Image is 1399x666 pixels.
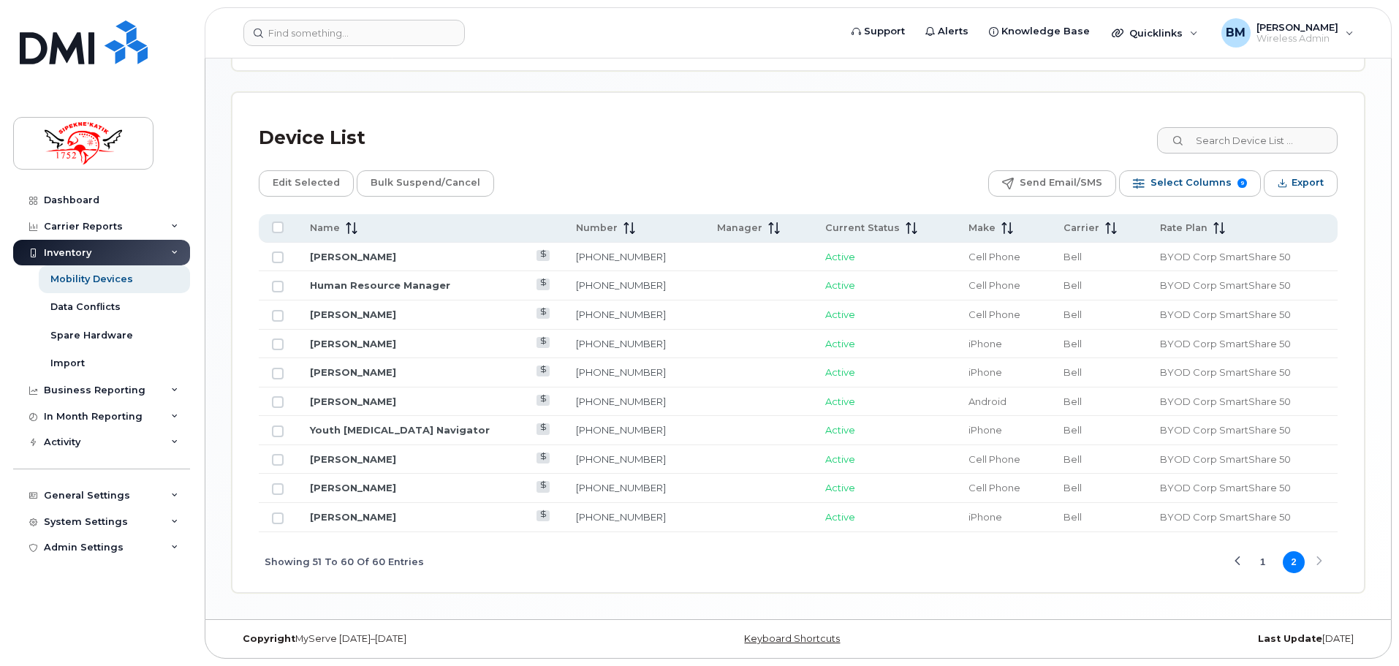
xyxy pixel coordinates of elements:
div: MyServe [DATE]–[DATE] [232,633,610,645]
span: Active [825,453,855,465]
span: [PERSON_NAME] [1256,21,1338,33]
a: [PHONE_NUMBER] [576,338,666,349]
span: 9 [1237,178,1247,188]
span: BYOD Corp SmartShare 50 [1160,424,1291,436]
a: [PERSON_NAME] [310,453,396,465]
span: Bell [1064,396,1082,407]
a: View Last Bill [537,453,550,463]
a: View Last Bill [537,481,550,492]
button: Edit Selected [259,170,354,197]
input: Search Device List ... [1157,127,1338,154]
a: [PHONE_NUMBER] [576,366,666,378]
a: Youth [MEDICAL_DATA] Navigator [310,424,490,436]
span: Bell [1064,338,1082,349]
a: View Last Bill [537,250,550,261]
span: Rate Plan [1160,222,1207,235]
span: BYOD Corp SmartShare 50 [1160,309,1291,320]
a: [PHONE_NUMBER] [576,424,666,436]
button: Previous Page [1227,551,1248,573]
span: iPhone [968,338,1002,349]
span: Bell [1064,511,1082,523]
strong: Last Update [1258,633,1322,644]
span: Showing 51 To 60 Of 60 Entries [265,551,424,573]
span: Cell Phone [968,453,1020,465]
a: Knowledge Base [979,17,1100,46]
a: [PHONE_NUMBER] [576,309,666,320]
span: Select Columns [1150,172,1232,194]
span: Support [864,24,905,39]
span: Active [825,511,855,523]
span: Number [576,222,618,235]
span: Cell Phone [968,279,1020,291]
a: [PHONE_NUMBER] [576,482,666,493]
button: Select Columns 9 [1119,170,1261,197]
span: Cell Phone [968,482,1020,493]
a: View Last Bill [537,337,550,348]
strong: Copyright [243,633,295,644]
a: Alerts [915,17,979,46]
span: Bell [1064,309,1082,320]
span: Edit Selected [273,172,340,194]
a: [PERSON_NAME] [310,251,396,262]
span: BYOD Corp SmartShare 50 [1160,366,1291,378]
span: Active [825,396,855,407]
button: Bulk Suspend/Cancel [357,170,494,197]
span: BYOD Corp SmartShare 50 [1160,396,1291,407]
a: [PERSON_NAME] [310,482,396,493]
a: [PHONE_NUMBER] [576,279,666,291]
a: [PERSON_NAME] [310,338,396,349]
a: Keyboard Shortcuts [744,633,840,644]
span: BYOD Corp SmartShare 50 [1160,482,1291,493]
span: BYOD Corp SmartShare 50 [1160,279,1291,291]
a: [PERSON_NAME] [310,396,396,407]
a: [PERSON_NAME] [310,366,396,378]
a: [PHONE_NUMBER] [576,251,666,262]
span: Current Status [825,222,900,235]
a: View Last Bill [537,366,550,376]
span: Active [825,279,855,291]
a: Human Resource Manager [310,279,450,291]
input: Find something... [243,20,465,46]
span: iPhone [968,511,1002,523]
a: View Last Bill [537,279,550,290]
span: Active [825,482,855,493]
span: Alerts [938,24,968,39]
a: [PERSON_NAME] [310,511,396,523]
a: View Last Bill [537,510,550,521]
button: Page 2 [1283,551,1305,573]
div: [DATE] [987,633,1365,645]
div: Device List [259,119,365,157]
span: Bell [1064,366,1082,378]
a: [PERSON_NAME] [310,309,396,320]
button: Page 1 [1252,551,1274,573]
span: iPhone [968,366,1002,378]
span: Active [825,338,855,349]
span: Bell [1064,424,1082,436]
a: [PHONE_NUMBER] [576,453,666,465]
a: View Last Bill [537,395,550,406]
a: Support [841,17,915,46]
div: Blair MacKinnon [1211,18,1364,48]
div: Quicklinks [1102,18,1208,48]
span: Send Email/SMS [1020,172,1102,194]
span: Bell [1064,251,1082,262]
span: Bell [1064,482,1082,493]
span: Bell [1064,279,1082,291]
span: Export [1292,172,1324,194]
span: BM [1226,24,1246,42]
span: Manager [717,222,762,235]
span: Carrier [1064,222,1099,235]
span: Cell Phone [968,309,1020,320]
span: BYOD Corp SmartShare 50 [1160,338,1291,349]
span: Bulk Suspend/Cancel [371,172,480,194]
span: Name [310,222,340,235]
a: [PHONE_NUMBER] [576,396,666,407]
span: iPhone [968,424,1002,436]
span: Cell Phone [968,251,1020,262]
span: Active [825,309,855,320]
button: Send Email/SMS [988,170,1116,197]
a: View Last Bill [537,423,550,434]
button: Export [1264,170,1338,197]
a: [PHONE_NUMBER] [576,511,666,523]
span: Wireless Admin [1256,33,1338,45]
